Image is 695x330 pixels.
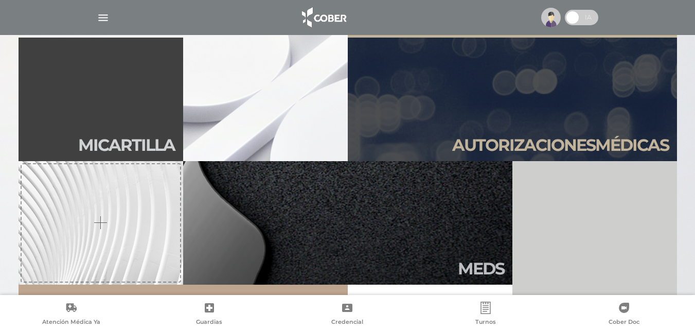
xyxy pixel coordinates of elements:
span: Turnos [475,318,496,327]
img: profile-placeholder.svg [541,8,561,27]
a: Meds [183,161,512,285]
h2: Mi car tilla [78,135,175,155]
h2: Meds [458,259,504,279]
a: Credencial [278,302,417,328]
span: Guardias [196,318,222,327]
a: Atención Médica Ya [2,302,140,328]
span: Atención Médica Ya [42,318,100,327]
img: Cober_menu-lines-white.svg [97,11,110,24]
a: Micartilla [19,38,183,161]
span: Cober Doc [609,318,639,327]
a: Autorizacionesmédicas [348,38,677,161]
a: Cober Doc [555,302,693,328]
span: Credencial [331,318,363,327]
a: Guardias [140,302,279,328]
img: logo_cober_home-white.png [296,5,350,30]
h2: Autori zaciones médicas [452,135,669,155]
a: Turnos [417,302,555,328]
